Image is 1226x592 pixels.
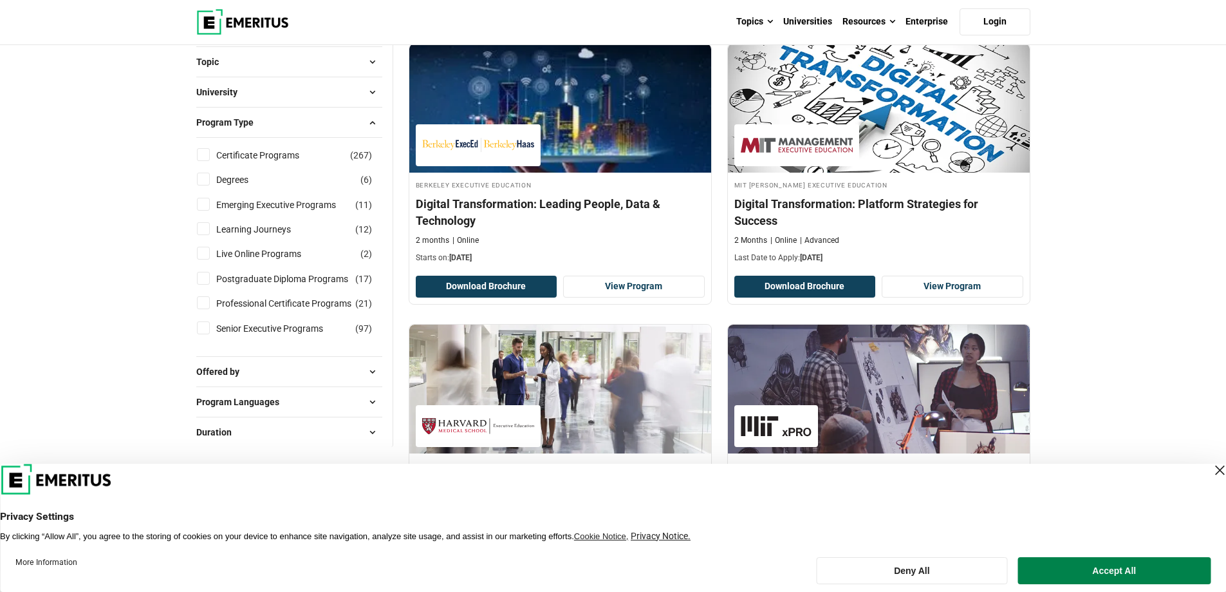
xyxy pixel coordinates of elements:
[734,460,1023,471] h4: MIT xPRO
[728,325,1030,454] img: Professional Certificate in Game Design | Online Technology Course
[416,276,557,298] button: Download Brochure
[355,296,372,310] span: ( )
[882,276,1023,298] a: View Program
[355,198,372,212] span: ( )
[216,296,377,310] a: Professional Certificate Programs
[734,253,1023,263] p: Last Date to Apply:
[358,298,369,309] span: 21
[196,115,264,129] span: Program Type
[416,460,705,471] h4: Harvard Medical School Executive Education
[728,44,1030,173] img: Digital Transformation: Platform Strategies for Success | Online Digital Transformation Course
[960,8,1030,35] a: Login
[196,395,290,409] span: Program Languages
[422,131,534,160] img: Berkeley Executive Education
[216,272,374,286] a: Postgraduate Diploma Programs
[409,44,711,173] img: Digital Transformation: Leading People, Data & Technology | Online Digital Transformation Course
[416,179,705,190] h4: Berkeley Executive Education
[422,412,534,441] img: Harvard Medical School Executive Education
[416,253,705,263] p: Starts on:
[196,425,242,439] span: Duration
[350,148,372,162] span: ( )
[216,148,325,162] a: Certificate Programs
[563,276,705,298] a: View Program
[449,253,472,262] span: [DATE]
[728,325,1030,535] a: Technology Course by MIT xPRO - August 28, 2025 MIT xPRO MIT xPRO Professional Certificate in Gam...
[741,131,853,160] img: MIT Sloan Executive Education
[355,321,372,336] span: ( )
[360,247,372,261] span: ( )
[196,55,229,69] span: Topic
[728,44,1030,270] a: Digital Transformation Course by MIT Sloan Executive Education - August 28, 2025 MIT Sloan Execut...
[364,175,369,185] span: 6
[196,362,382,381] button: Offered by
[409,325,711,535] a: Digital Transformation Course by Harvard Medical School Executive Education - August 28, 2025 Har...
[800,235,839,246] p: Advanced
[360,173,372,187] span: ( )
[196,82,382,102] button: University
[416,196,705,228] h4: Digital Transformation: Leading People, Data & Technology
[734,196,1023,228] h4: Digital Transformation: Platform Strategies for Success
[196,392,382,412] button: Program Languages
[416,235,449,246] p: 2 months
[734,179,1023,190] h4: MIT [PERSON_NAME] Executive Education
[216,173,274,187] a: Degrees
[358,224,369,234] span: 12
[364,249,369,259] span: 2
[196,423,382,442] button: Duration
[741,412,812,441] img: MIT xPRO
[196,365,250,379] span: Offered by
[452,235,479,246] p: Online
[355,222,372,236] span: ( )
[734,235,767,246] p: 2 Months
[358,323,369,334] span: 97
[409,325,711,454] img: Leading Digital Transformation in Health Care | Online Digital Transformation Course
[353,150,369,160] span: 267
[216,321,349,336] a: Senior Executive Programs
[196,52,382,72] button: Topic
[770,235,797,246] p: Online
[358,274,369,284] span: 17
[358,200,369,210] span: 11
[216,247,327,261] a: Live Online Programs
[196,85,248,99] span: University
[196,113,382,132] button: Program Type
[355,272,372,286] span: ( )
[216,222,317,236] a: Learning Journeys
[216,198,362,212] a: Emerging Executive Programs
[800,253,822,262] span: [DATE]
[409,44,711,270] a: Digital Transformation Course by Berkeley Executive Education - August 28, 2025 Berkeley Executiv...
[734,276,876,298] button: Download Brochure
